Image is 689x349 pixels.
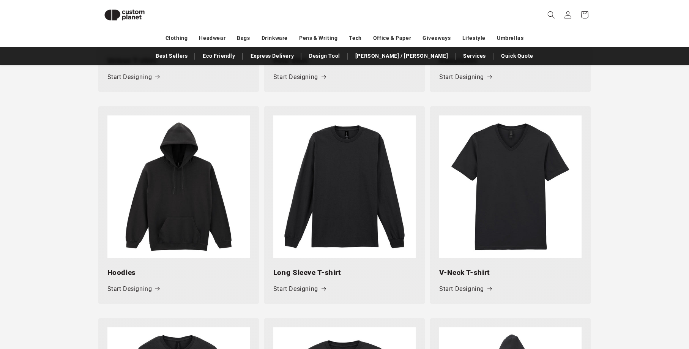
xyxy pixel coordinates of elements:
a: Start Designing [107,72,160,83]
a: Lifestyle [462,32,486,45]
a: Drinkware [262,32,288,45]
img: Custom Planet [98,3,151,27]
a: Start Designing [439,284,492,295]
iframe: Chat Widget [562,267,689,349]
a: Design Tool [305,49,344,63]
a: Start Designing [107,284,160,295]
a: Tech [349,32,361,45]
a: Pens & Writing [299,32,337,45]
a: Services [459,49,490,63]
a: Start Designing [273,72,326,83]
a: Bags [237,32,250,45]
a: [PERSON_NAME] / [PERSON_NAME] [352,49,452,63]
a: Eco Friendly [199,49,239,63]
img: Ultra Cotton™ adult long sleeve t-shirt [273,115,416,258]
a: Best Sellers [152,49,191,63]
a: Office & Paper [373,32,411,45]
a: Clothing [166,32,188,45]
a: Quick Quote [497,49,537,63]
img: Heavy Blend hooded sweatshirt [107,115,250,258]
a: Express Delivery [247,49,298,63]
a: Giveaways [423,32,451,45]
h3: V-Neck T-shirt [439,267,582,278]
summary: Search [543,6,560,23]
a: Headwear [199,32,225,45]
img: Softstyle™ v-neck t-shirt [439,115,582,258]
a: Start Designing [439,72,492,83]
h3: Long Sleeve T-shirt [273,267,416,278]
a: Umbrellas [497,32,523,45]
a: Start Designing [273,284,326,295]
h3: Hoodies [107,267,250,278]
